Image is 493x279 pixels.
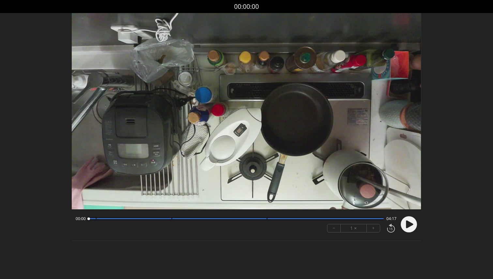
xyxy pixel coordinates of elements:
a: 00:00:00 [234,2,259,11]
button: − [327,224,341,232]
span: 00:00 [76,216,86,221]
span: 04:17 [386,216,396,221]
button: + [367,224,380,232]
div: 1 × [341,224,367,232]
